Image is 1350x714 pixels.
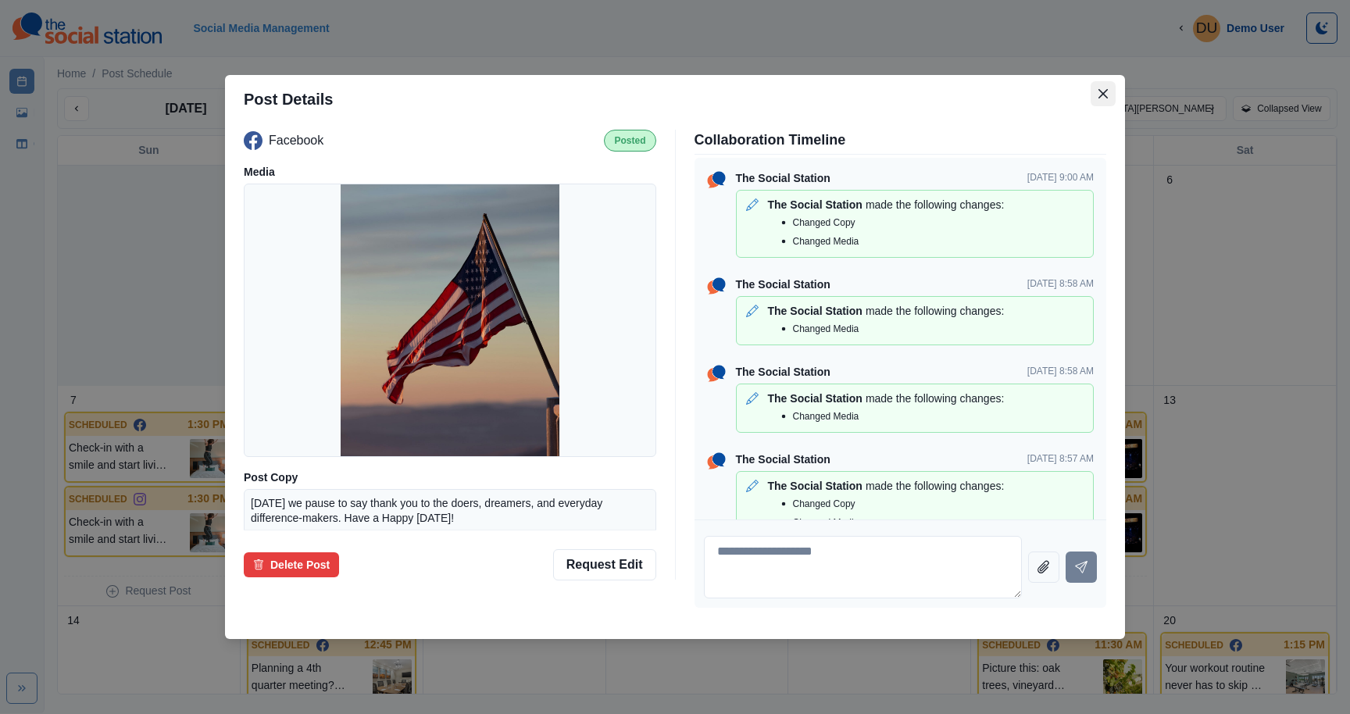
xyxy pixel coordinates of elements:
[704,361,729,386] img: ssLogoSVG.f144a2481ffb055bcdd00c89108cbcb7.svg
[768,303,862,320] p: The Social Station
[793,216,855,230] p: Changed Copy
[704,448,729,473] img: ssLogoSVG.f144a2481ffb055bcdd00c89108cbcb7.svg
[269,131,323,150] p: Facebook
[793,322,859,336] p: Changed Media
[793,234,859,248] p: Changed Media
[1028,552,1059,583] button: Attach file
[793,497,855,511] p: Changed Copy
[736,452,830,468] p: The Social Station
[225,75,1125,123] header: Post Details
[793,516,859,530] p: Changed Media
[736,170,830,187] p: The Social Station
[1027,277,1094,293] p: [DATE] 8:58 AM
[866,478,1004,494] p: made the following changes:
[1027,364,1094,380] p: [DATE] 8:58 AM
[341,184,559,457] img: w9zj6vcvaaj73xzhz19m
[1066,552,1097,583] button: Send message
[866,303,1004,320] p: made the following changes:
[768,478,862,494] p: The Social Station
[244,469,656,486] p: Post Copy
[244,552,339,577] button: Delete Post
[768,197,862,213] p: The Social Station
[251,496,649,556] p: [DATE] we pause to say thank you to the doers, dreamers, and everyday difference-makers. Have a H...
[695,130,1107,151] p: Collaboration Timeline
[614,134,645,148] p: Posted
[1091,81,1116,106] button: Close
[704,273,729,298] img: ssLogoSVG.f144a2481ffb055bcdd00c89108cbcb7.svg
[736,364,830,380] p: The Social Station
[1027,452,1094,468] p: [DATE] 8:57 AM
[768,391,862,407] p: The Social Station
[793,409,859,423] p: Changed Media
[704,167,729,192] img: ssLogoSVG.f144a2481ffb055bcdd00c89108cbcb7.svg
[866,197,1004,213] p: made the following changes:
[553,549,656,580] button: Request Edit
[736,277,830,293] p: The Social Station
[866,391,1004,407] p: made the following changes:
[1027,170,1094,187] p: [DATE] 9:00 AM
[244,164,656,180] p: Media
